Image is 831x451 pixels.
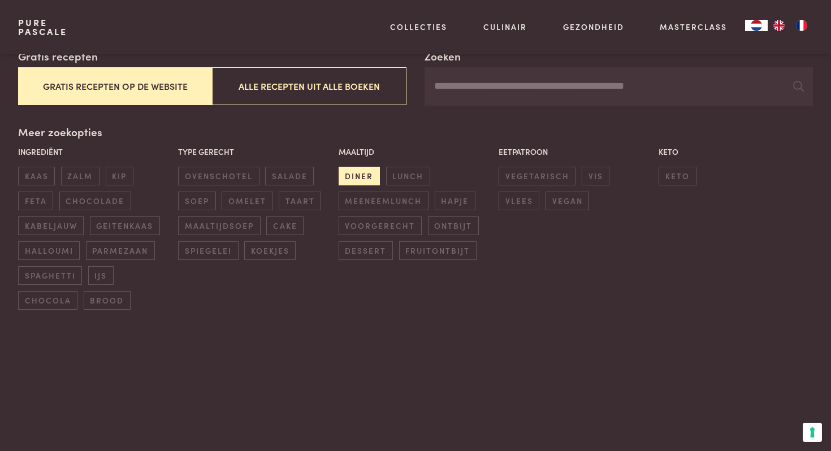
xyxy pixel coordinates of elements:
span: kabeljauw [18,216,84,235]
span: taart [279,192,321,210]
span: zalm [61,167,99,185]
span: diner [339,167,380,185]
span: koekjes [244,241,296,260]
span: kaas [18,167,55,185]
span: ovenschotel [178,167,259,185]
span: vis [582,167,609,185]
aside: Language selected: Nederlands [745,20,813,31]
p: Ingrediënt [18,146,172,158]
span: maaltijdsoep [178,216,260,235]
span: spiegelei [178,241,238,260]
p: Eetpatroon [499,146,653,158]
span: geitenkaas [90,216,160,235]
span: chocolade [59,192,131,210]
span: salade [265,167,314,185]
span: lunch [386,167,430,185]
button: Uw voorkeuren voor toestemming voor trackingtechnologieën [803,423,822,442]
span: dessert [339,241,393,260]
span: ontbijt [428,216,479,235]
span: meeneemlunch [339,192,429,210]
p: Type gerecht [178,146,332,158]
a: PurePascale [18,18,67,36]
a: NL [745,20,768,31]
span: vegetarisch [499,167,575,185]
a: Collecties [390,21,447,33]
span: fruitontbijt [399,241,477,260]
span: vegan [546,192,589,210]
a: EN [768,20,790,31]
p: Maaltijd [339,146,493,158]
span: omelet [222,192,272,210]
span: keto [659,167,696,185]
div: Language [745,20,768,31]
span: halloumi [18,241,80,260]
a: FR [790,20,813,31]
span: chocola [18,291,77,310]
ul: Language list [768,20,813,31]
span: hapje [435,192,475,210]
span: parmezaan [86,241,155,260]
span: ijs [88,266,114,285]
button: Alle recepten uit alle boeken [212,67,406,105]
span: vlees [499,192,539,210]
span: feta [18,192,53,210]
span: spaghetti [18,266,82,285]
span: soep [178,192,215,210]
a: Gezondheid [563,21,624,33]
label: Gratis recepten [18,48,98,64]
button: Gratis recepten op de website [18,67,213,105]
span: brood [84,291,131,310]
a: Masterclass [660,21,727,33]
p: Keto [659,146,813,158]
span: voorgerecht [339,216,422,235]
label: Zoeken [425,48,461,64]
span: cake [266,216,304,235]
a: Culinair [483,21,527,33]
span: kip [106,167,133,185]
